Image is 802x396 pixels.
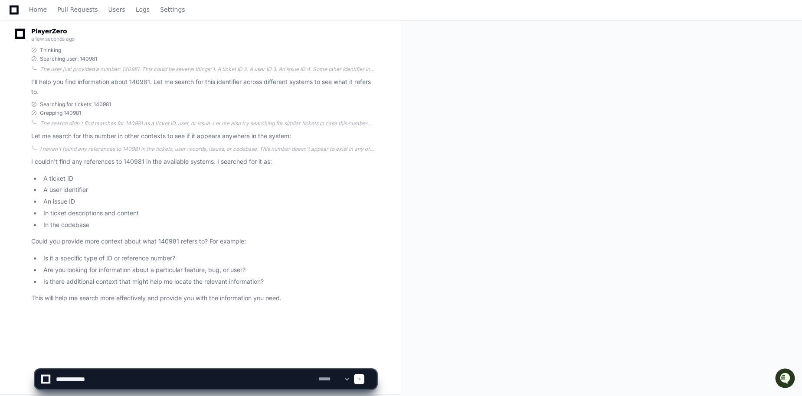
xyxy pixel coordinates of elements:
span: Searching for tickets: 140981 [40,101,111,108]
p: Let me search for this number in other contexts to see if it appears anywhere in the system: [31,131,376,141]
span: Logs [136,7,150,12]
iframe: Open customer support [774,367,798,391]
p: I'll help you find information about 140981. Let me search for this identifier across different s... [31,77,376,97]
span: Users [108,7,125,12]
span: a few seconds ago [31,36,75,42]
span: Thinking [40,47,61,54]
div: The search didn't find matches for 140981 as a ticket ID, user, or issue. Let me also try searchi... [40,120,376,127]
p: Could you provide more context about what 140981 refers to? For example: [31,237,376,247]
div: The user just provided a number: 140981. This could be several things: 1. A ticket ID 2. A user I... [40,66,376,73]
li: In the codebase [41,220,376,230]
span: PlayerZero [31,29,67,34]
span: Grepping 140981 [40,110,81,117]
span: Home [29,7,47,12]
div: We're available if you need us! [29,73,110,80]
div: Welcome [9,35,158,49]
li: A user identifier [41,185,376,195]
img: 1756235613930-3d25f9e4-fa56-45dd-b3ad-e072dfbd1548 [9,65,24,80]
span: Settings [160,7,185,12]
li: An issue ID [41,197,376,207]
p: I couldn't find any references to 140981 in the available systems. I searched for it as: [31,157,376,167]
button: Start new chat [147,67,158,78]
div: Start new chat [29,65,142,73]
li: Is there additional context that might help me locate the relevant information? [41,277,376,287]
img: PlayerZero [9,9,26,26]
a: Powered byPylon [61,91,105,97]
li: In ticket descriptions and content [41,208,376,218]
p: This will help me search more effectively and provide you with the information you need. [31,293,376,303]
span: Searching user: 140981 [40,55,97,62]
li: Is it a specific type of ID or reference number? [41,253,376,263]
div: I haven't found any references to 140981 in the tickets, user records, issues, or codebase. This ... [40,146,376,153]
span: Pull Requests [57,7,98,12]
li: A ticket ID [41,174,376,184]
li: Are you looking for information about a particular feature, bug, or user? [41,265,376,275]
span: Pylon [86,91,105,97]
